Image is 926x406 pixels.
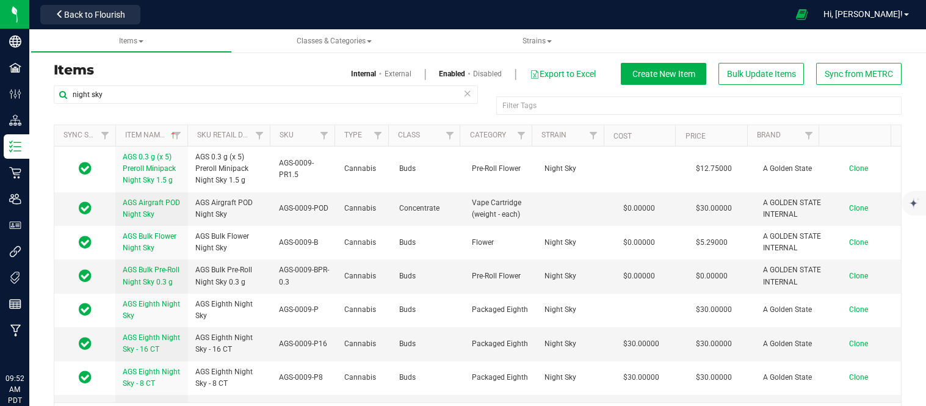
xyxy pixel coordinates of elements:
[79,267,92,285] span: In Sync
[5,373,24,406] p: 09:52 AM PDT
[123,332,181,355] a: AGS Eighth Night Sky - 16 CT
[763,163,821,175] span: A Golden State
[36,306,51,321] iframe: Resource center unread badge
[344,131,362,139] a: Type
[849,339,880,348] a: Clone
[849,164,868,173] span: Clone
[763,264,821,288] span: A GOLDEN STATE INTERNAL
[54,63,469,78] h3: Items
[763,197,821,220] span: A GOLDEN STATE INTERNAL
[344,270,384,282] span: Cannabis
[344,372,384,383] span: Cannabis
[195,332,264,355] span: AGS Eighth Night Sky - 16 CT
[757,131,781,139] a: Brand
[344,203,384,214] span: Cannabis
[472,338,530,350] span: Packaged Eighth
[195,264,264,288] span: AGS Bulk Pre-Roll Night Sky 0.3 g
[9,114,21,126] inline-svg: Distribution
[439,125,460,146] a: Filter
[9,62,21,74] inline-svg: Facilities
[279,203,330,214] span: AGS-0009-POD
[544,237,602,248] span: Night Sky
[123,333,180,353] span: AGS Eighth Night Sky - 16 CT
[119,37,143,45] span: Items
[9,35,21,48] inline-svg: Company
[849,305,880,314] a: Clone
[79,335,92,352] span: In Sync
[544,304,602,316] span: Night Sky
[685,132,706,140] a: Price
[472,237,530,248] span: Flower
[79,200,92,217] span: In Sync
[399,270,457,282] span: Buds
[123,266,179,286] span: AGS Bulk Pre-Roll Night Sky 0.3 g
[849,204,880,212] a: Clone
[849,204,868,212] span: Clone
[195,231,264,254] span: AGS Bulk Flower Night Sky
[399,372,457,383] span: Buds
[9,167,21,179] inline-svg: Retail
[399,237,457,248] span: Buds
[279,372,330,383] span: AGS-0009-P8
[195,151,264,187] span: AGS 0.3 g (x 5) Preroll Minipack Night Sky 1.5 g
[472,304,530,316] span: Packaged Eighth
[544,372,602,383] span: Night Sky
[195,366,264,390] span: AGS Eighth Night Sky - 8 CT
[529,63,596,84] button: Export to Excel
[763,231,821,254] span: A GOLDEN STATE INTERNAL
[472,197,530,220] span: Vape Cartridge (weight - each)
[617,234,661,252] span: $0.00000
[788,2,816,26] span: Open Ecommerce Menu
[849,164,880,173] a: Clone
[385,68,411,79] a: External
[9,193,21,205] inline-svg: Users
[64,10,125,20] span: Back to Flourish
[95,125,115,146] a: Filter
[472,372,530,383] span: Packaged Eighth
[617,200,661,217] span: $0.00000
[472,270,530,282] span: Pre-Roll Flower
[125,131,178,139] a: Item Name
[690,369,738,386] span: $30.00000
[63,131,110,139] a: Sync Status
[297,37,372,45] span: Classes & Categories
[79,160,92,177] span: In Sync
[9,88,21,100] inline-svg: Configuration
[798,125,819,146] a: Filter
[279,158,330,181] span: AGS-0009-PR1.5
[472,163,530,175] span: Pre-Roll Flower
[613,132,632,140] a: Cost
[621,63,706,85] button: Create New Item
[541,131,566,139] a: Strain
[544,163,602,175] span: Night Sky
[344,338,384,350] span: Cannabis
[123,232,176,252] span: AGS Bulk Flower Night Sky
[250,125,270,146] a: Filter
[344,163,384,175] span: Cannabis
[79,369,92,386] span: In Sync
[123,197,181,220] a: AGS Airgraft POD Night Sky
[280,131,294,139] a: SKU
[79,301,92,318] span: In Sync
[849,373,880,382] a: Clone
[368,125,388,146] a: Filter
[849,305,868,314] span: Clone
[123,366,181,390] a: AGS Eighth Night Sky - 8 CT
[849,272,880,280] a: Clone
[690,267,734,285] span: $0.00000
[816,63,902,85] button: Sync from METRC
[9,324,21,336] inline-svg: Manufacturing
[849,238,880,247] a: Clone
[344,304,384,316] span: Cannabis
[398,131,420,139] a: Class
[279,237,330,248] span: AGS-0009-B
[399,338,457,350] span: Buds
[617,267,661,285] span: $0.00000
[399,304,457,316] span: Buds
[195,299,264,322] span: AGS Eighth Night Sky
[123,151,181,187] a: AGS 0.3 g (x 5) Preroll Minipack Night Sky 1.5 g
[79,234,92,251] span: In Sync
[9,140,21,153] inline-svg: Inventory
[314,125,335,146] a: Filter
[617,335,665,353] span: $30.00000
